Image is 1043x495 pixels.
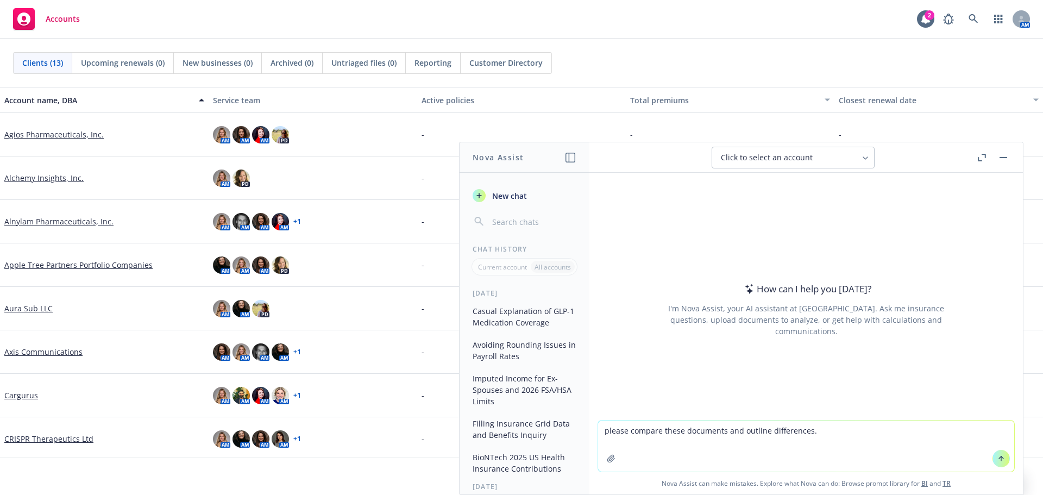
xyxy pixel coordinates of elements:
[468,448,581,478] button: BioNTech 2025 US Health Insurance Contributions
[468,336,581,365] button: Avoiding Rounding Issues in Payroll Rates
[9,4,84,34] a: Accounts
[22,57,63,68] span: Clients (13)
[4,390,38,401] a: Cargurus
[213,387,230,404] img: photo
[233,126,250,143] img: photo
[963,8,984,30] a: Search
[460,289,589,298] div: [DATE]
[460,245,589,254] div: Chat History
[938,8,959,30] a: Report a Bug
[712,147,875,168] button: Click to select an account
[422,129,424,140] span: -
[213,126,230,143] img: photo
[272,213,289,230] img: photo
[213,343,230,361] img: photo
[331,57,397,68] span: Untriaged files (0)
[233,300,250,317] img: photo
[943,479,951,488] a: TR
[460,482,589,491] div: [DATE]
[293,392,301,399] a: + 1
[233,430,250,448] img: photo
[213,430,230,448] img: photo
[252,387,269,404] img: photo
[490,190,527,202] span: New chat
[233,387,250,404] img: photo
[209,87,417,113] button: Service team
[252,213,269,230] img: photo
[293,349,301,355] a: + 1
[272,343,289,361] img: photo
[468,302,581,331] button: Casual Explanation of GLP-1 Medication Coverage
[839,129,841,140] span: -
[4,433,93,444] a: CRISPR Therapeutics Ltd
[272,256,289,274] img: photo
[4,172,84,184] a: Alchemy Insights, Inc.
[473,152,524,163] h1: Nova Assist
[4,216,114,227] a: Alnylam Pharmaceuticals, Inc.
[988,8,1009,30] a: Switch app
[252,126,269,143] img: photo
[834,87,1043,113] button: Closest renewal date
[293,436,301,442] a: + 1
[721,152,813,163] span: Click to select an account
[4,259,153,271] a: Apple Tree Partners Portfolio Companies
[535,262,571,272] p: All accounts
[594,472,1019,494] span: Nova Assist can make mistakes. Explore what Nova can do: Browse prompt library for and
[422,172,424,184] span: -
[213,300,230,317] img: photo
[252,343,269,361] img: photo
[233,213,250,230] img: photo
[468,369,581,410] button: Imputed Income for Ex-Spouses and 2026 FSA/HSA Limits
[272,126,289,143] img: photo
[626,87,834,113] button: Total premiums
[252,430,269,448] img: photo
[598,421,1014,472] textarea: please compare these documents and outline differences.
[213,213,230,230] img: photo
[422,390,424,401] span: -
[422,259,424,271] span: -
[81,57,165,68] span: Upcoming renewals (0)
[4,129,104,140] a: Agios Pharmaceuticals, Inc.
[414,57,451,68] span: Reporting
[422,433,424,444] span: -
[742,282,871,296] div: How can I help you [DATE]?
[272,430,289,448] img: photo
[213,95,413,106] div: Service team
[252,256,269,274] img: photo
[233,256,250,274] img: photo
[4,303,53,314] a: Aura Sub LLC
[422,216,424,227] span: -
[490,214,576,229] input: Search chats
[4,95,192,106] div: Account name, DBA
[654,303,959,337] div: I'm Nova Assist, your AI assistant at [GEOGRAPHIC_DATA]. Ask me insurance questions, upload docum...
[417,87,626,113] button: Active policies
[213,256,230,274] img: photo
[252,300,269,317] img: photo
[925,10,934,20] div: 2
[630,129,633,140] span: -
[468,415,581,444] button: Filling Insurance Grid Data and Benefits Inquiry
[839,95,1027,106] div: Closest renewal date
[422,95,621,106] div: Active policies
[422,346,424,358] span: -
[422,303,424,314] span: -
[469,57,543,68] span: Customer Directory
[468,186,581,205] button: New chat
[233,170,250,187] img: photo
[183,57,253,68] span: New businesses (0)
[293,218,301,225] a: + 1
[4,346,83,358] a: Axis Communications
[271,57,313,68] span: Archived (0)
[46,15,80,23] span: Accounts
[233,343,250,361] img: photo
[478,262,527,272] p: Current account
[213,170,230,187] img: photo
[630,95,818,106] div: Total premiums
[272,387,289,404] img: photo
[921,479,928,488] a: BI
